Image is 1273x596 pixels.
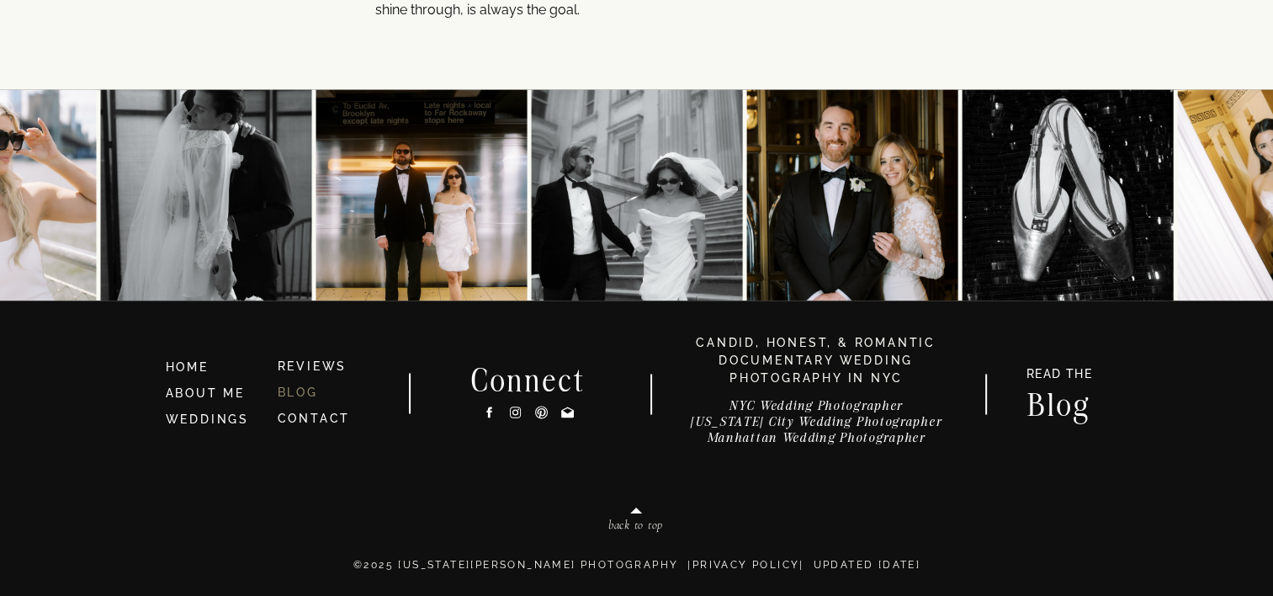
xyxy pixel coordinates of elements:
h2: Connect [449,365,607,392]
img: K&J [316,89,527,301]
a: HOME [166,359,263,377]
h3: candid, honest, & romantic Documentary Wedding photography in nyc [675,334,957,387]
a: ABOUT ME [166,386,245,400]
a: NYC Wedding Photographer[US_STATE] City Wedding PhotographerManhattan Wedding Photographer [666,398,966,453]
a: CONTACT [278,412,351,425]
a: REVIEWS [278,359,347,373]
img: A&R at The Beekman [746,89,957,301]
a: Blog [1010,390,1108,416]
p: ©2025 [US_STATE][PERSON_NAME] PHOTOGRAPHY | | Updated [DATE] [132,556,1143,590]
a: back to top [537,518,735,536]
a: Privacy Policy [692,558,800,570]
img: Anna & Felipe — embracing the moment, and the magic follows. [100,89,311,301]
img: Kat & Jett, NYC style [531,89,742,301]
a: BLOG [278,386,318,399]
h3: NYC Wedding Photographer [US_STATE] City Wedding Photographer Manhattan Wedding Photographer [666,398,966,453]
a: READ THE [1018,368,1101,386]
img: Party 4 the Zarones [962,89,1173,301]
a: WEDDINGS [166,412,249,426]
